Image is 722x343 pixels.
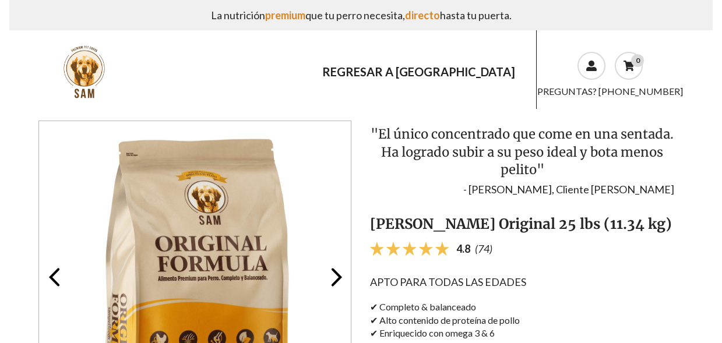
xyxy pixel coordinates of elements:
[370,216,674,233] h1: [PERSON_NAME] Original 25 lbs (11.34 kg)
[370,300,684,314] p: ✔︎ Completo & balanceado
[265,9,305,22] span: premium
[370,183,674,196] p: - [PERSON_NAME], Cliente [PERSON_NAME]
[537,86,683,97] a: PREGUNTAS? [PHONE_NUMBER]
[57,44,112,100] img: sam-whatsapp.png
[475,242,492,255] span: (74)
[370,275,684,289] p: APTO PARA TODAS LAS EDADES
[19,5,703,26] p: La nutrición que tu perro necesita, hasta tu puerta.
[370,125,674,179] h2: "El único concentrado que come en una sentada. Ha logrado subir a su peso ideal y bota menos pelito"
[456,242,470,255] span: 4.8
[370,314,684,327] p: ✔︎ Alto contenido de proteína de pollo
[405,9,440,22] span: directo
[311,59,527,84] a: REGRESAR A [GEOGRAPHIC_DATA]
[322,263,351,292] button: Next
[370,327,684,340] p: ✔︎ Enriquecido con omega 3 & 6
[39,263,68,292] button: Preview
[615,52,643,80] a: 0
[370,242,492,256] a: 4.8 (74)
[631,54,644,67] div: 0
